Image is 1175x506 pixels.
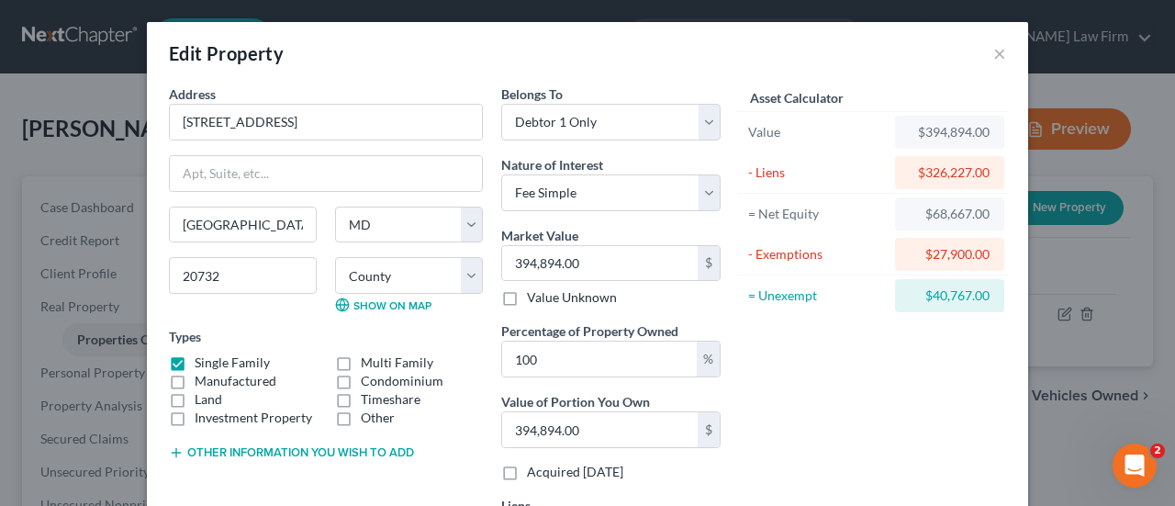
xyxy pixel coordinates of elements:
label: Value Unknown [527,288,617,307]
input: 0.00 [502,342,697,377]
label: Other [361,409,395,427]
label: Land [195,390,222,409]
input: Apt, Suite, etc... [170,156,482,191]
div: $ [698,246,720,281]
div: $ [698,412,720,447]
label: Investment Property [195,409,312,427]
label: Timeshare [361,390,420,409]
label: Market Value [501,226,578,245]
div: $326,227.00 [910,163,990,182]
a: Show on Map [335,298,431,312]
input: Enter zip... [169,257,317,294]
label: Nature of Interest [501,155,603,174]
label: Single Family [195,354,270,372]
label: Condominium [361,372,443,390]
label: Manufactured [195,372,276,390]
div: $27,900.00 [910,245,990,264]
label: Value of Portion You Own [501,392,650,411]
div: = Unexempt [748,287,887,305]
input: 0.00 [502,412,698,447]
div: - Liens [748,163,887,182]
div: Value [748,123,887,141]
label: Types [169,327,201,346]
div: % [697,342,720,377]
input: Enter address... [170,105,482,140]
div: $68,667.00 [910,205,990,223]
input: 0.00 [502,246,698,281]
span: Address [169,86,216,102]
label: Multi Family [361,354,433,372]
span: Belongs To [501,86,563,102]
iframe: Intercom live chat [1113,444,1157,488]
button: Other information you wish to add [169,445,414,460]
div: = Net Equity [748,205,887,223]
span: 2 [1150,444,1165,458]
div: - Exemptions [748,245,887,264]
div: $40,767.00 [910,287,990,305]
label: Percentage of Property Owned [501,321,678,341]
label: Asset Calculator [750,88,844,107]
input: Enter city... [170,208,316,242]
div: Edit Property [169,40,284,66]
button: × [993,42,1006,64]
div: $394,894.00 [910,123,990,141]
label: Acquired [DATE] [527,463,623,481]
